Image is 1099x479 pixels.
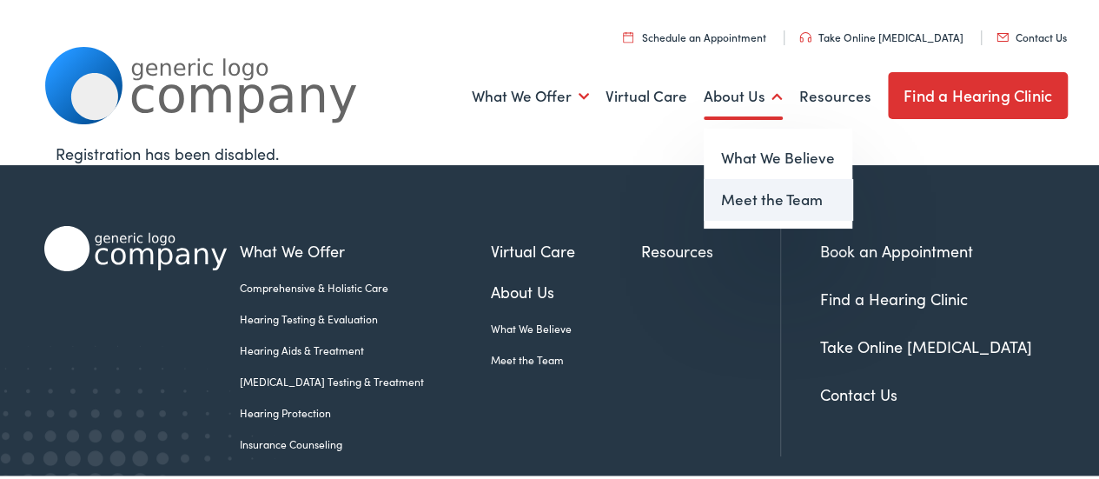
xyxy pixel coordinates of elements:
a: Take Online [MEDICAL_DATA] [799,27,963,42]
a: Hearing Testing & Evaluation [240,309,491,324]
a: Meet the Team [704,176,852,218]
a: What We Believe [704,135,852,176]
a: Hearing Aids & Treatment [240,340,491,356]
a: Schedule an Appointment [623,27,766,42]
a: Insurance Counseling [240,434,491,449]
a: Hearing Protection [240,402,491,418]
img: utility icon [799,30,811,40]
a: Contact Us [820,381,897,402]
a: About Us [491,277,642,301]
a: What We Offer [472,62,589,126]
a: Comprehensive & Holistic Care [240,277,491,293]
a: What We Believe [491,318,642,334]
a: Book an Appointment [820,237,973,259]
a: About Us [704,62,783,126]
img: Alpaca Audiology [44,223,227,269]
a: Resources [799,62,871,126]
a: Resources [641,236,780,260]
a: Virtual Care [606,62,687,126]
a: Find a Hearing Clinic [888,70,1068,116]
a: [MEDICAL_DATA] Testing & Treatment [240,371,491,387]
img: utility icon [623,29,633,40]
a: Find a Hearing Clinic [820,285,968,307]
a: Take Online [MEDICAL_DATA] [820,333,1032,355]
a: Virtual Care [491,236,642,260]
img: utility icon [996,30,1009,39]
div: Registration has been disabled. [56,139,1056,163]
a: Contact Us [996,27,1067,42]
a: What We Offer [240,236,491,260]
a: Meet the Team [491,349,642,365]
